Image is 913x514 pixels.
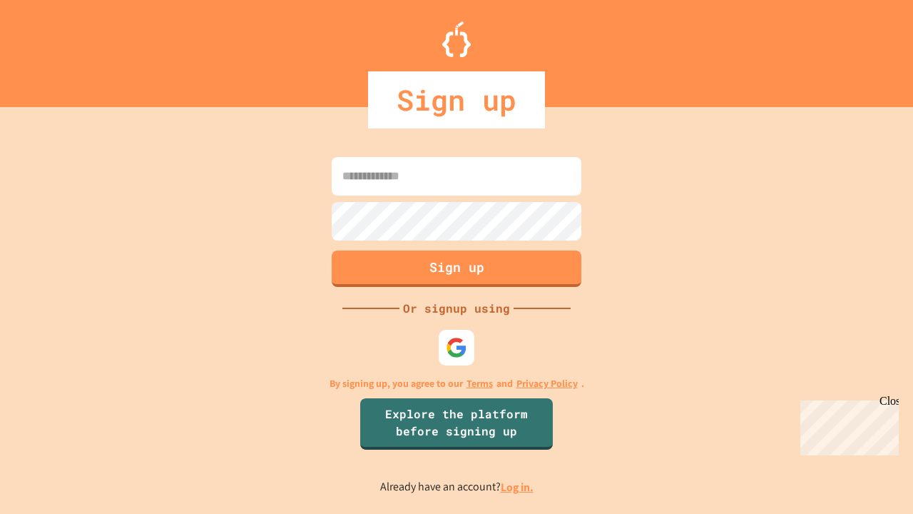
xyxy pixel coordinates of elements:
p: Already have an account? [380,478,534,496]
a: Explore the platform before signing up [360,398,553,450]
div: Chat with us now!Close [6,6,98,91]
img: google-icon.svg [446,337,467,358]
a: Log in. [501,480,534,495]
a: Privacy Policy [516,376,578,391]
iframe: chat widget [795,395,899,455]
div: Sign up [368,71,545,128]
button: Sign up [332,251,581,287]
p: By signing up, you agree to our and . [330,376,584,391]
div: Or signup using [399,300,514,317]
a: Terms [466,376,493,391]
img: Logo.svg [442,21,471,57]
